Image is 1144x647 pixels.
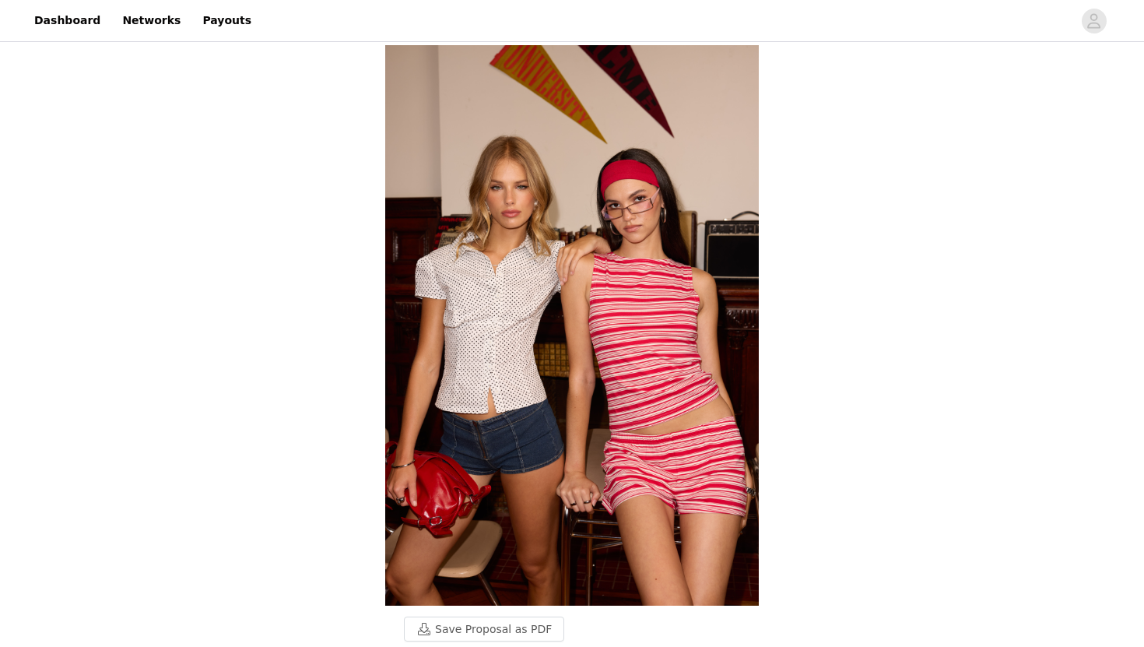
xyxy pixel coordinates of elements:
button: Save Proposal as PDF [404,617,564,642]
img: campaign image [385,45,759,606]
a: Payouts [193,3,261,38]
div: avatar [1086,9,1101,33]
a: Networks [113,3,190,38]
a: Dashboard [25,3,110,38]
